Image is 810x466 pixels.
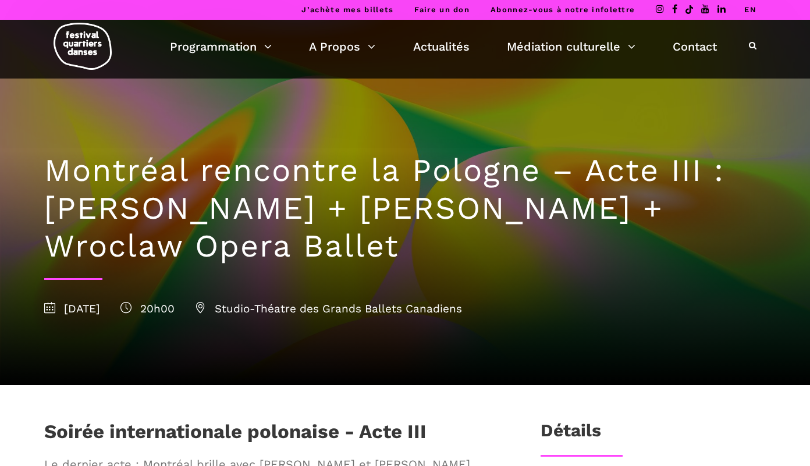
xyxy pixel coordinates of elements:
a: J’achète mes billets [301,5,393,14]
a: Programmation [170,37,272,56]
a: Abonnez-vous à notre infolettre [491,5,635,14]
h1: Soirée internationale polonaise - Acte III [44,420,427,449]
span: [DATE] [44,302,100,315]
a: Contact [673,37,717,56]
h3: Détails [541,420,601,449]
a: Faire un don [414,5,470,14]
a: EN [744,5,756,14]
h1: Montréal rencontre la Pologne – Acte III : [PERSON_NAME] + [PERSON_NAME] + Wroclaw Opera Ballet [44,152,766,265]
a: Médiation culturelle [507,37,635,56]
span: Studio-Théatre des Grands Ballets Canadiens [195,302,462,315]
span: 20h00 [120,302,175,315]
img: logo-fqd-med [54,23,112,70]
a: A Propos [309,37,375,56]
a: Actualités [413,37,470,56]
